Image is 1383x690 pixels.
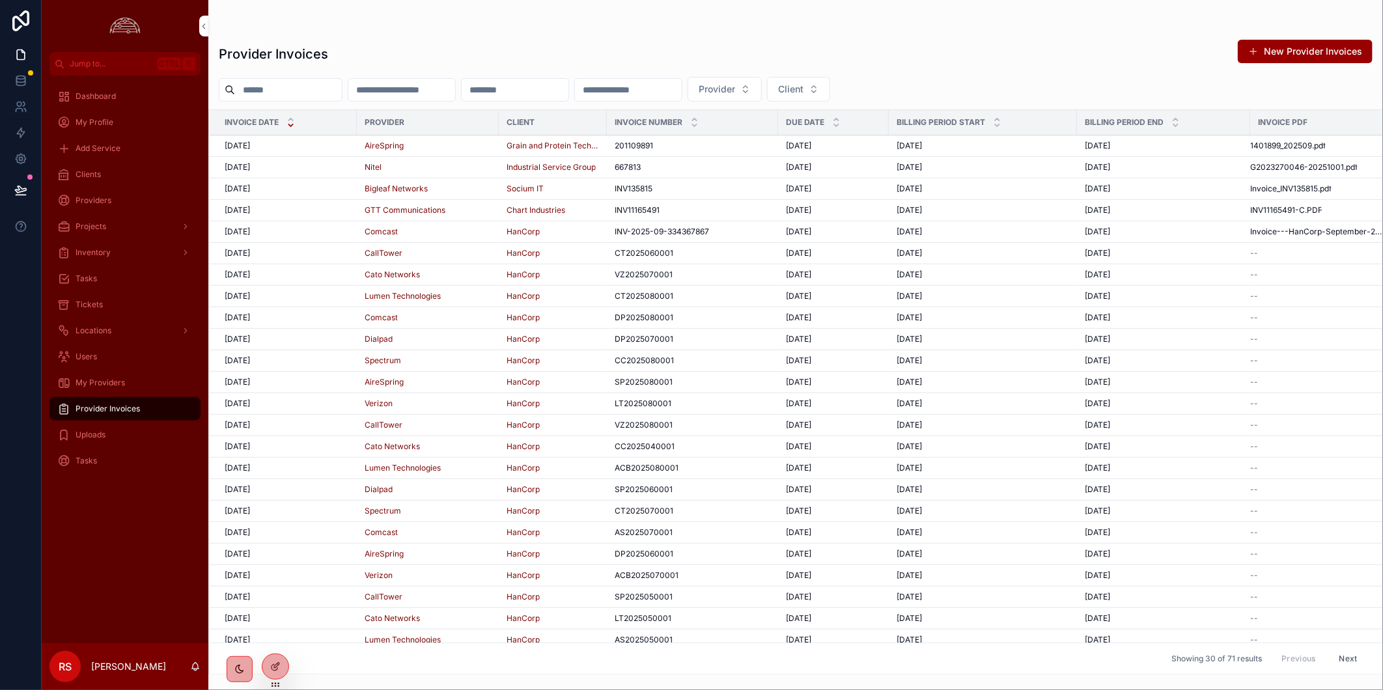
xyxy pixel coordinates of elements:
[615,162,641,172] span: 667813
[365,141,491,151] a: AireSpring
[1085,377,1242,387] a: [DATE]
[786,141,811,151] span: [DATE]
[365,398,491,409] a: Verizon
[225,441,250,452] span: [DATE]
[786,398,811,409] span: [DATE]
[615,420,770,430] a: VZ2025080001
[507,269,540,280] a: HanCorp
[786,377,881,387] a: [DATE]
[786,355,811,366] span: [DATE]
[1250,205,1305,215] span: INV11165491-C
[615,377,770,387] a: SP2025080001
[615,377,673,387] span: SP2025080001
[49,423,201,447] a: Uploads
[507,420,540,430] a: HanCorp
[365,334,393,344] span: Dialpad
[49,137,201,160] a: Add Service
[1250,162,1344,172] span: G2023270046-20251001
[76,378,125,388] span: My Providers
[507,248,599,258] a: HanCorp
[365,184,428,194] span: Bigleaf Networks
[365,312,398,323] a: Comcast
[225,398,349,409] a: [DATE]
[365,162,382,172] a: Nitel
[897,162,922,172] span: [DATE]
[365,441,420,452] a: Cato Networks
[615,269,673,280] span: VZ2025070001
[1238,40,1373,63] button: New Provider Invoices
[615,227,770,237] a: INV-2025-09-334367867
[76,143,120,154] span: Add Service
[49,163,201,186] a: Clients
[365,205,491,215] a: GTT Communications
[897,269,1069,280] a: [DATE]
[365,377,491,387] a: AireSpring
[1085,248,1110,258] span: [DATE]
[158,57,181,70] span: Ctrl
[507,291,599,301] a: HanCorp
[76,169,101,180] span: Clients
[897,420,1069,430] a: [DATE]
[225,227,250,237] span: [DATE]
[76,91,116,102] span: Dashboard
[897,269,922,280] span: [DATE]
[225,141,349,151] a: [DATE]
[225,248,250,258] span: [DATE]
[365,334,491,344] a: Dialpad
[225,184,349,194] a: [DATE]
[897,377,922,387] span: [DATE]
[49,85,201,108] a: Dashboard
[1085,334,1110,344] span: [DATE]
[49,215,201,238] a: Projects
[897,291,1069,301] a: [DATE]
[365,420,402,430] span: CallTower
[1250,334,1258,344] span: --
[365,269,491,280] a: Cato Networks
[786,355,881,366] a: [DATE]
[897,227,1069,237] a: [DATE]
[76,247,111,258] span: Inventory
[507,227,540,237] span: HanCorp
[786,205,811,215] span: [DATE]
[615,205,660,215] span: INV11165491
[365,269,420,280] a: Cato Networks
[365,205,445,215] a: GTT Communications
[897,248,922,258] span: [DATE]
[786,227,811,237] span: [DATE]
[225,312,250,323] span: [DATE]
[1305,205,1322,215] span: .PDF
[897,205,922,215] span: [DATE]
[1250,184,1318,194] span: Invoice_INV135815
[507,377,540,387] span: HanCorp
[365,227,491,237] a: Comcast
[225,420,349,430] a: [DATE]
[1312,141,1326,151] span: .pdf
[897,291,922,301] span: [DATE]
[778,83,803,96] span: Client
[1085,184,1242,194] a: [DATE]
[507,184,544,194] a: Socium IT
[76,352,97,362] span: Users
[615,184,652,194] span: INV135815
[507,141,599,151] a: Grain and Protein Technology
[786,420,881,430] a: [DATE]
[897,141,922,151] span: [DATE]
[365,227,398,237] span: Comcast
[365,355,401,366] span: Spectrum
[1344,162,1358,172] span: .pdf
[76,117,113,128] span: My Profile
[1085,291,1110,301] span: [DATE]
[507,162,599,172] a: Industrial Service Group
[507,184,599,194] a: Socium IT
[786,398,881,409] a: [DATE]
[1318,184,1332,194] span: .pdf
[225,141,250,151] span: [DATE]
[49,267,201,290] a: Tasks
[225,377,349,387] a: [DATE]
[365,377,404,387] a: AireSpring
[365,184,491,194] a: Bigleaf Networks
